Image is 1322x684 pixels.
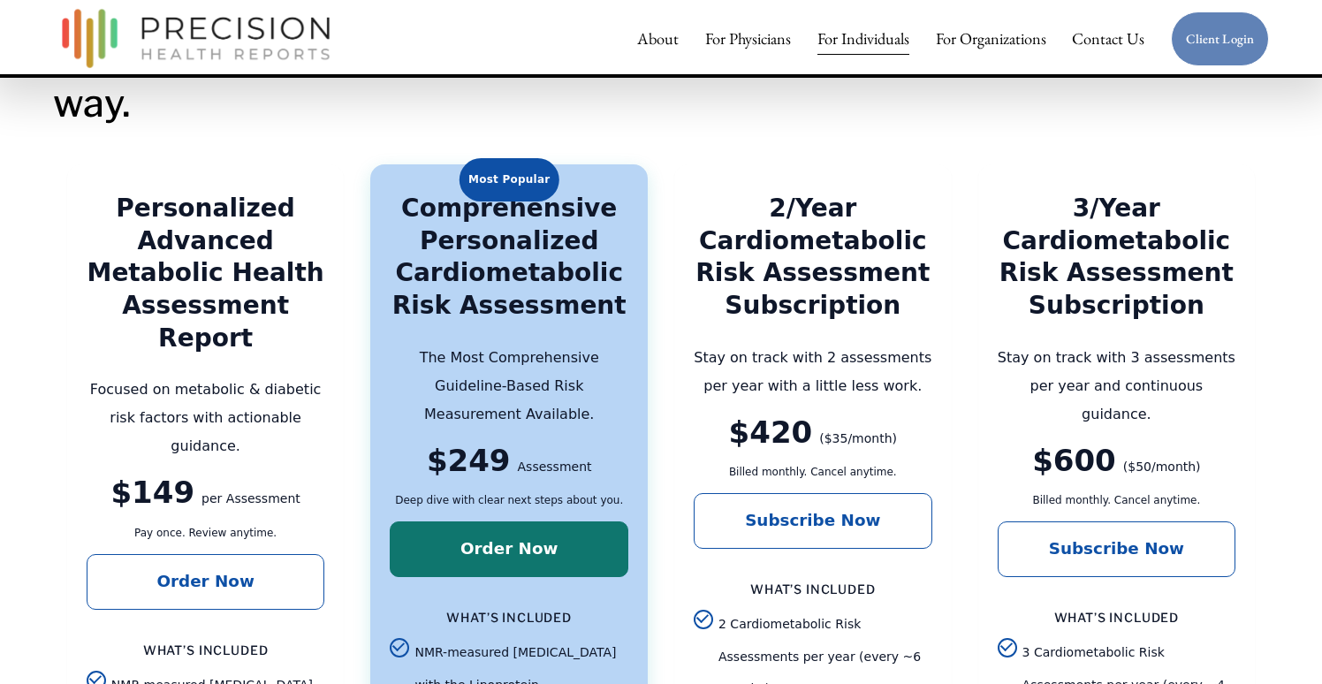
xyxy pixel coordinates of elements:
a: Order Now [390,521,628,577]
h4: What’s included [87,640,325,660]
div: Comprehensive Personalized Cardiometabolic Risk Assessment [390,193,628,323]
div: $149 [110,476,194,509]
h4: What’s included [390,607,628,627]
a: folder dropdown [936,21,1046,57]
p: Stay on track with 3 assessments per year and continuous guidance. [998,344,1236,429]
a: For Individuals [817,21,909,57]
a: Order Now [87,554,325,610]
img: Precision Health Reports [53,1,339,76]
a: About [637,21,679,57]
div: per Assessment [201,483,300,515]
h4: What’s included [998,607,1236,627]
p: Billed monthly. Cancel anytime. [694,461,932,483]
a: Subscribe Now [694,493,932,549]
p: Deep dive with clear next steps about you. [390,490,628,511]
div: Personalized Advanced Metabolic Health Assessment Report [87,193,325,354]
span: For Organizations [936,23,1046,56]
div: Most Popular [460,158,558,201]
div: ($50/month) [1123,451,1201,483]
div: 3/Year Cardiometabolic Risk Assessment Subscription [998,193,1236,323]
p: Pay once. Review anytime. [87,522,325,543]
a: Contact Us [1072,21,1144,57]
iframe: Chat Widget [1004,458,1322,684]
div: $600 [1032,445,1116,477]
div: 2/Year Cardiometabolic Risk Assessment Subscription [694,193,932,323]
p: Billed monthly. Cancel anytime. [998,490,1236,511]
p: Focused on metabolic & diabetic risk factors with actionable guidance. [87,376,325,460]
div: Assessment [518,451,592,483]
p: The Most Comprehensive Guideline-Based Risk Measurement Available. [390,344,628,429]
a: Subscribe Now [998,521,1236,577]
div: $249 [427,445,511,477]
a: Client Login [1171,11,1269,67]
p: Stay on track with 2 assessments per year with a little less work. [694,344,932,400]
div: ($35/month) [819,422,897,455]
div: $420 [729,416,813,449]
h4: What’s included [694,579,932,599]
a: For Physicians [705,21,791,57]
